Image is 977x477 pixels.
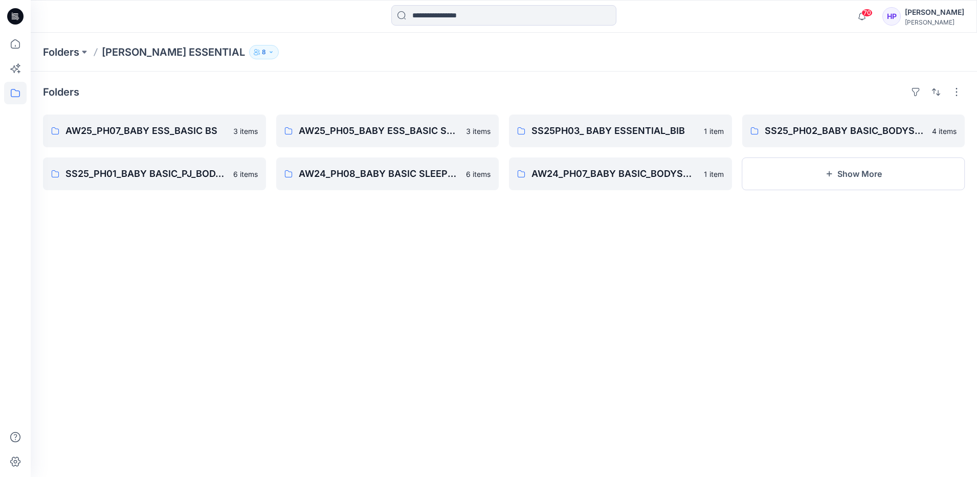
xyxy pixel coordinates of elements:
[531,167,698,181] p: AW24_PH07_BABY BASIC_BODYSUITS
[65,124,227,138] p: AW25_PH07_BABY ESS_BASIC BS
[276,115,499,147] a: AW25_PH05_BABY ESS_BASIC SLEEPSUIST3 items
[43,115,266,147] a: AW25_PH07_BABY ESS_BASIC BS3 items
[299,124,460,138] p: AW25_PH05_BABY ESS_BASIC SLEEPSUIST
[861,9,873,17] span: 70
[299,167,460,181] p: AW24_PH08_BABY BASIC SLEEPSUITS
[905,6,964,18] div: [PERSON_NAME]
[882,7,901,26] div: HP
[43,86,79,98] h4: Folders
[466,169,491,179] p: 6 items
[102,45,245,59] p: [PERSON_NAME] ESSENTIAL
[531,124,698,138] p: SS25PH03_ BABY ESSENTIAL_BIB
[466,126,491,137] p: 3 items
[509,115,732,147] a: SS25PH03_ BABY ESSENTIAL_BIB1 item
[249,45,279,59] button: 8
[704,126,724,137] p: 1 item
[932,126,957,137] p: 4 items
[43,157,266,190] a: SS25_PH01_BABY BASIC_PJ_BODYSUITS_SLEEPSUITS6 items
[262,47,266,58] p: 8
[765,124,926,138] p: SS25_PH02_BABY BASIC_BODYSUITS_PJ
[233,169,258,179] p: 6 items
[905,18,964,26] div: [PERSON_NAME]
[65,167,227,181] p: SS25_PH01_BABY BASIC_PJ_BODYSUITS_SLEEPSUITS
[509,157,732,190] a: AW24_PH07_BABY BASIC_BODYSUITS1 item
[276,157,499,190] a: AW24_PH08_BABY BASIC SLEEPSUITS6 items
[742,157,965,190] button: Show More
[43,45,79,59] a: Folders
[704,169,724,179] p: 1 item
[233,126,258,137] p: 3 items
[742,115,965,147] a: SS25_PH02_BABY BASIC_BODYSUITS_PJ4 items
